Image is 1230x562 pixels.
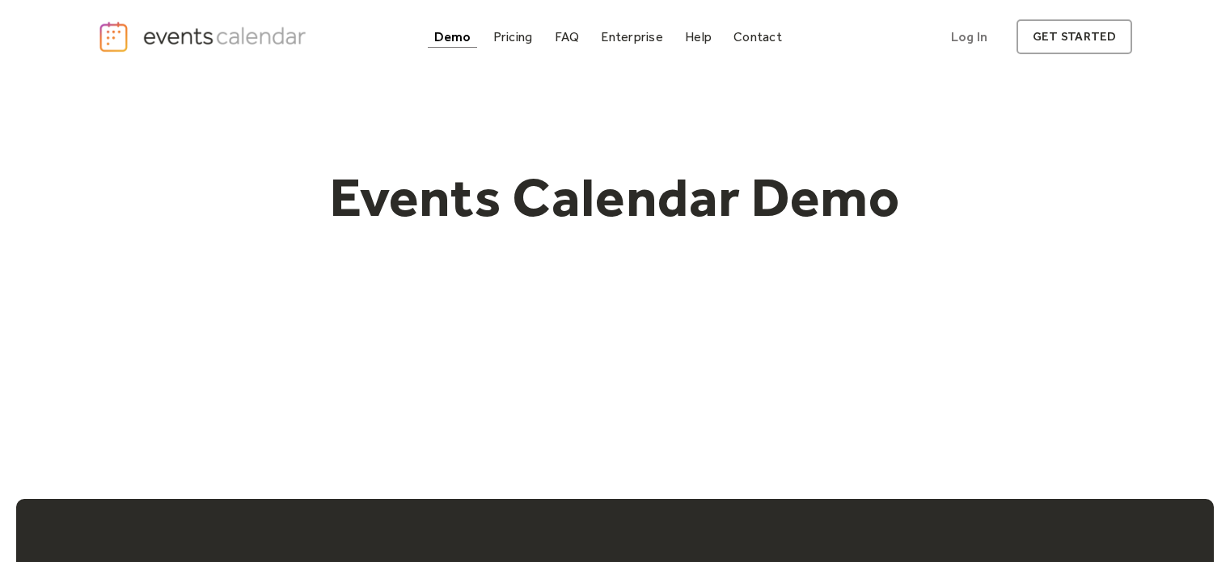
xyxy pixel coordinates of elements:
a: Enterprise [594,26,669,48]
div: Help [685,32,712,41]
a: Demo [428,26,478,48]
a: get started [1017,19,1132,54]
a: home [98,20,311,53]
div: Pricing [493,32,533,41]
h1: Events Calendar Demo [305,164,926,230]
div: Demo [434,32,471,41]
a: Help [678,26,718,48]
div: Enterprise [601,32,662,41]
a: Log In [935,19,1004,54]
a: FAQ [548,26,586,48]
a: Pricing [487,26,539,48]
a: Contact [727,26,788,48]
div: FAQ [555,32,580,41]
div: Contact [733,32,782,41]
